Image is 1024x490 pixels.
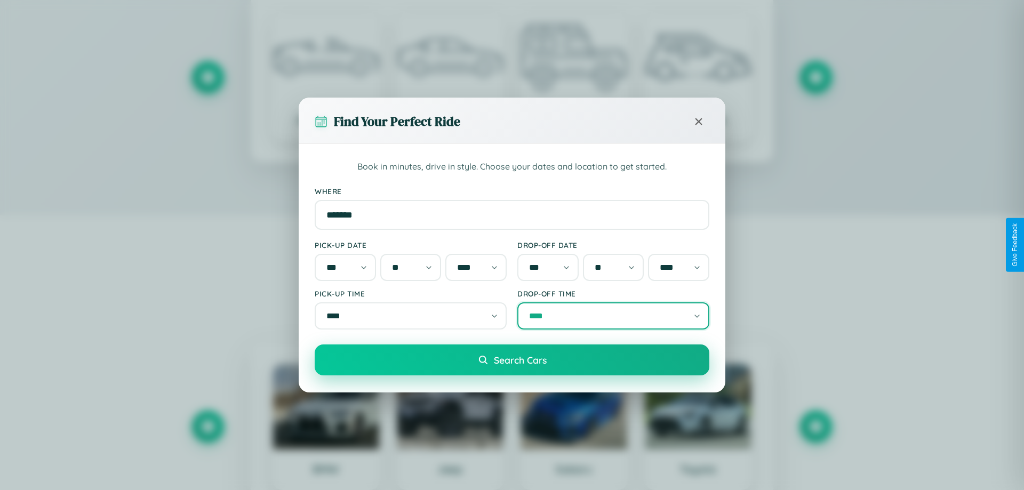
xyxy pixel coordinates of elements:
[315,344,709,375] button: Search Cars
[517,289,709,298] label: Drop-off Time
[315,187,709,196] label: Where
[315,240,507,250] label: Pick-up Date
[315,160,709,174] p: Book in minutes, drive in style. Choose your dates and location to get started.
[315,289,507,298] label: Pick-up Time
[334,113,460,130] h3: Find Your Perfect Ride
[494,354,547,366] span: Search Cars
[517,240,709,250] label: Drop-off Date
